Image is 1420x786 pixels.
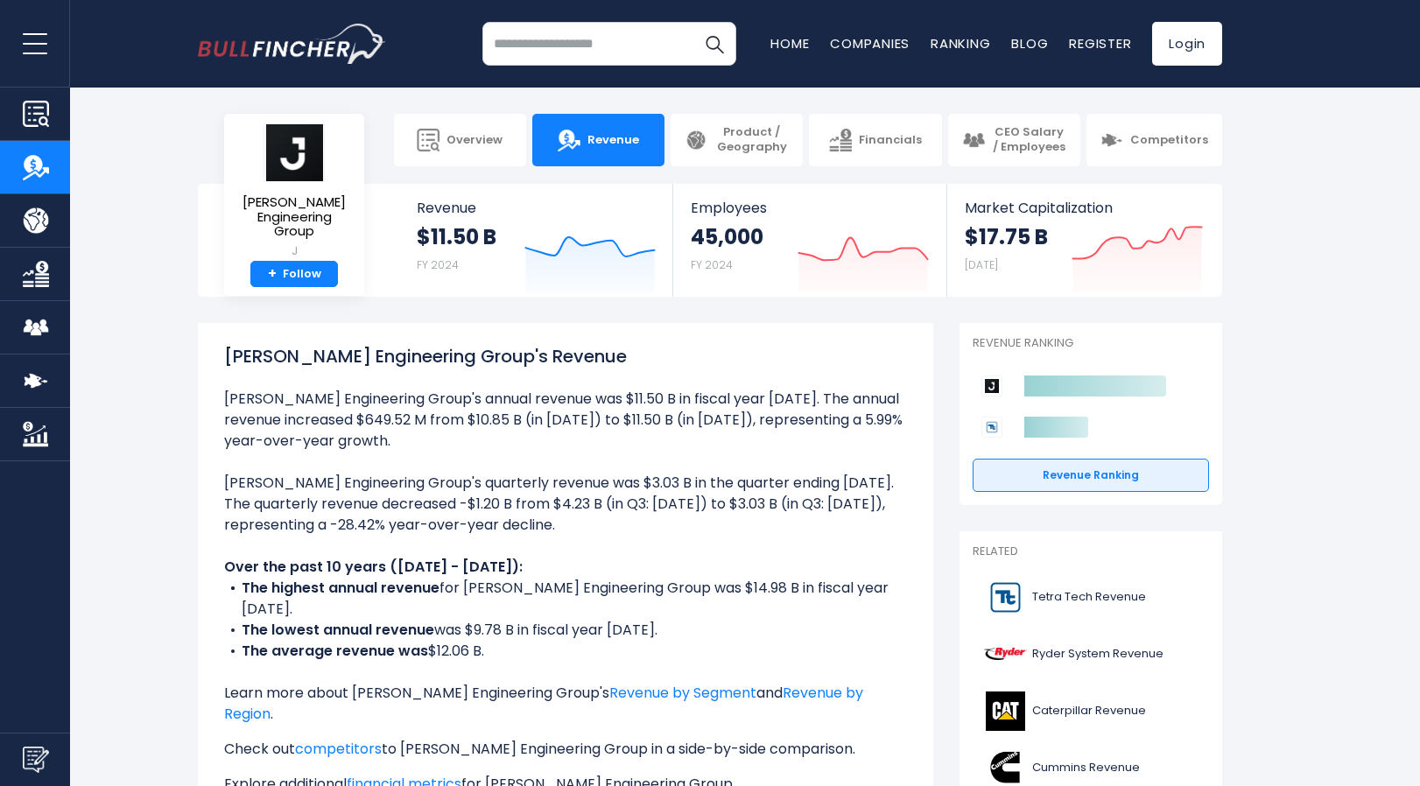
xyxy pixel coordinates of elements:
a: CEO Salary / Employees [948,114,1080,166]
img: TTEK logo [983,578,1027,617]
a: Go to homepage [198,24,386,64]
img: R logo [983,635,1027,674]
span: Revenue [587,133,639,148]
b: The highest annual revenue [242,578,439,598]
a: Ryder System Revenue [973,630,1209,678]
small: J [238,243,350,259]
a: Blog [1011,34,1048,53]
small: FY 2024 [417,257,459,272]
p: Learn more about [PERSON_NAME] Engineering Group's and . [224,683,907,725]
li: for [PERSON_NAME] Engineering Group was $14.98 B in fiscal year [DATE]. [224,578,907,620]
a: Employees 45,000 FY 2024 [673,184,945,297]
a: Register [1069,34,1131,53]
img: Jacobs Engineering Group competitors logo [981,375,1002,397]
a: Companies [830,34,910,53]
a: +Follow [250,261,338,288]
small: [DATE] [965,257,998,272]
span: [PERSON_NAME] Engineering Group [238,195,350,239]
h1: [PERSON_NAME] Engineering Group's Revenue [224,343,907,369]
span: Overview [446,133,503,148]
span: Financials [859,133,922,148]
a: [PERSON_NAME] Engineering Group J [237,123,351,261]
span: Competitors [1130,133,1208,148]
a: competitors [295,739,382,759]
a: Competitors [1086,114,1222,166]
span: Market Capitalization [965,200,1203,216]
a: Product / Geography [671,114,803,166]
span: Employees [691,200,928,216]
a: Revenue $11.50 B FY 2024 [399,184,673,297]
li: was $9.78 B in fiscal year [DATE]. [224,620,907,641]
strong: + [268,266,277,282]
a: Caterpillar Revenue [973,687,1209,735]
a: Ranking [931,34,990,53]
b: Over the past 10 years ([DATE] - [DATE]): [224,557,523,577]
p: Check out to [PERSON_NAME] Engineering Group in a side-by-side comparison. [224,739,907,760]
span: Revenue [417,200,656,216]
img: bullfincher logo [198,24,386,64]
strong: 45,000 [691,223,763,250]
a: Login [1152,22,1222,66]
a: Tetra Tech Revenue [973,573,1209,621]
img: Tetra Tech competitors logo [981,417,1002,438]
b: The lowest annual revenue [242,620,434,640]
li: [PERSON_NAME] Engineering Group's quarterly revenue was $3.03 B in the quarter ending [DATE]. The... [224,473,907,536]
strong: $17.75 B [965,223,1048,250]
img: CAT logo [983,691,1027,731]
span: Product / Geography [714,125,789,155]
a: Market Capitalization $17.75 B [DATE] [947,184,1220,297]
a: Financials [809,114,941,166]
button: Search [692,22,736,66]
li: $12.06 B. [224,641,907,662]
li: [PERSON_NAME] Engineering Group's annual revenue was $11.50 B in fiscal year [DATE]. The annual r... [224,389,907,452]
p: Related [973,544,1209,559]
a: Revenue Ranking [973,459,1209,492]
p: Revenue Ranking [973,336,1209,351]
span: CEO Salary / Employees [992,125,1066,155]
small: FY 2024 [691,257,733,272]
a: Revenue by Segment [609,683,756,703]
a: Revenue [532,114,664,166]
a: Home [770,34,809,53]
b: The average revenue was [242,641,428,661]
a: Overview [394,114,526,166]
strong: $11.50 B [417,223,496,250]
a: Revenue by Region [224,683,863,724]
